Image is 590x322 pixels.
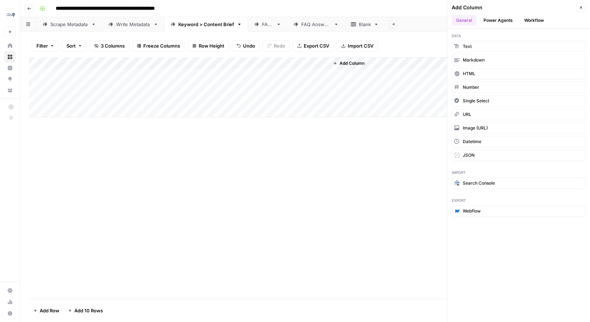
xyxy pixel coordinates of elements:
span: Add 10 Rows [74,307,103,314]
span: Number [463,84,479,91]
span: Add Column [339,60,365,67]
span: Markdown [463,57,485,63]
a: Browse [4,51,16,63]
span: Redo [274,42,285,49]
button: 3 Columns [90,40,129,52]
button: Undo [232,40,260,52]
button: Add 10 Rows [64,305,107,316]
span: Export [452,197,586,203]
a: Opportunities [4,73,16,85]
span: Freeze Columns [143,42,180,49]
span: JSON [463,152,475,158]
span: HTML [463,70,475,77]
div: Keyword > Content Brief [178,21,234,28]
button: Datetime [452,136,586,147]
button: Number [452,82,586,93]
button: Webflow [452,205,586,217]
a: FAQ Answers [287,17,345,31]
button: Text [452,41,586,52]
span: Image (URL) [463,125,488,131]
img: Compound Growth Logo [4,8,17,21]
button: URL [452,109,586,120]
span: Add Row [40,307,59,314]
div: Write Metadata [116,21,150,28]
a: Settings [4,285,16,296]
span: Filter [36,42,48,49]
span: 3 Columns [101,42,125,49]
span: Webflow [463,208,481,214]
div: FAQ Answers [301,21,331,28]
a: Scrape Metadata [36,17,102,31]
button: HTML [452,68,586,79]
button: Filter [32,40,59,52]
button: Add Column [330,59,367,68]
button: Markdown [452,54,586,66]
span: Text [463,43,472,50]
button: Add Row [29,305,64,316]
a: Write Metadata [102,17,164,31]
span: Search Console [463,180,495,186]
span: Export CSV [304,42,329,49]
span: URL [463,111,471,118]
span: Data [452,33,586,39]
button: Power Agents [479,15,517,26]
a: Keyword > Content Brief [164,17,248,31]
span: Import [452,170,586,175]
button: Import CSV [337,40,378,52]
button: Workspace: Compound Growth [4,6,16,24]
div: Scrape Metadata [50,21,88,28]
button: Workflow [520,15,548,26]
a: Your Data [4,84,16,96]
button: JSON [452,150,586,161]
button: Single Select [452,95,586,107]
a: Home [4,40,16,52]
a: Blank [345,17,385,31]
span: Undo [243,42,255,49]
button: Search Console [452,177,586,189]
a: Insights [4,62,16,74]
span: Import CSV [348,42,373,49]
a: FAQs [248,17,287,31]
div: FAQs [262,21,273,28]
button: General [452,15,476,26]
button: Export CSV [293,40,334,52]
button: Redo [263,40,290,52]
button: Help + Support [4,308,16,319]
span: Datetime [463,138,481,145]
span: Single Select [463,98,489,104]
span: Row Height [199,42,224,49]
button: Sort [62,40,87,52]
div: Blank [359,21,371,28]
button: Row Height [188,40,229,52]
a: Usage [4,296,16,308]
span: Sort [66,42,76,49]
button: Freeze Columns [132,40,185,52]
button: Image (URL) [452,122,586,134]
